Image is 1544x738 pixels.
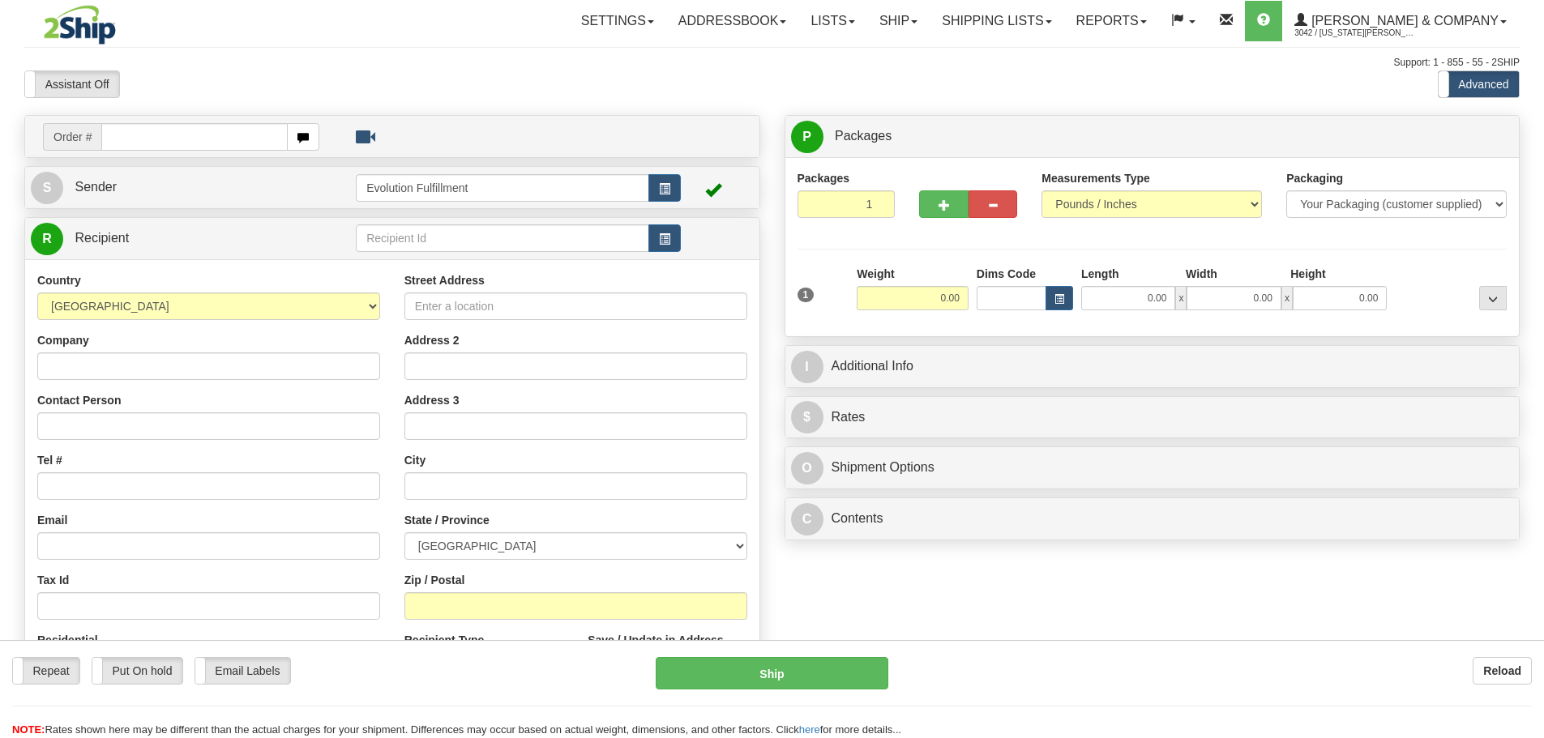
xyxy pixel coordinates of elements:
[37,272,81,288] label: Country
[666,1,799,41] a: Addressbook
[404,512,490,528] label: State / Province
[1294,25,1416,41] span: 3042 / [US_STATE][PERSON_NAME]
[835,129,892,143] span: Packages
[31,171,356,204] a: S Sender
[1439,71,1519,97] label: Advanced
[195,658,290,684] label: Email Labels
[798,170,850,186] label: Packages
[791,120,1514,153] a: P Packages
[404,332,460,348] label: Address 2
[798,288,815,302] span: 1
[37,632,98,648] label: Residential
[75,180,117,194] span: Sender
[1307,14,1499,28] span: [PERSON_NAME] & Company
[37,452,62,468] label: Tel #
[1186,266,1217,282] label: Width
[31,222,320,255] a: R Recipient
[791,452,823,484] span: O
[656,657,888,689] button: Ship
[799,723,820,736] a: here
[1081,266,1119,282] label: Length
[37,332,89,348] label: Company
[31,223,63,255] span: R
[12,723,45,736] span: NOTE:
[1064,1,1159,41] a: Reports
[791,503,823,535] span: C
[1473,657,1532,685] button: Reload
[930,1,1063,41] a: Shipping lists
[977,266,1036,282] label: Dims Code
[31,172,63,204] span: S
[13,658,79,684] label: Repeat
[75,231,129,245] span: Recipient
[791,351,823,383] span: I
[1483,664,1521,677] b: Reload
[1281,286,1293,310] span: x
[1286,170,1343,186] label: Packaging
[24,56,1520,70] div: Support: 1 - 855 - 55 - 2SHIP
[37,572,69,588] label: Tax Id
[404,392,460,408] label: Address 3
[569,1,666,41] a: Settings
[404,452,426,468] label: City
[1041,170,1150,186] label: Measurements Type
[867,1,930,41] a: Ship
[37,392,121,408] label: Contact Person
[1479,286,1507,310] div: ...
[588,632,746,664] label: Save / Update in Address Book
[404,572,465,588] label: Zip / Postal
[857,266,894,282] label: Weight
[92,658,182,684] label: Put On hold
[1175,286,1187,310] span: x
[791,451,1514,484] a: OShipment Options
[24,4,135,45] img: logo3042.jpg
[404,632,485,648] label: Recipient Type
[1507,286,1542,451] iframe: chat widget
[43,123,101,151] span: Order #
[798,1,866,41] a: Lists
[25,71,119,97] label: Assistant Off
[791,502,1514,535] a: CContents
[791,401,823,433] span: $
[356,174,649,202] input: Sender Id
[791,401,1514,434] a: $Rates
[1282,1,1519,41] a: [PERSON_NAME] & Company 3042 / [US_STATE][PERSON_NAME]
[404,292,747,320] input: Enter a location
[37,512,67,528] label: Email
[356,224,649,252] input: Recipient Id
[791,121,823,153] span: P
[791,350,1514,383] a: IAdditional Info
[1290,266,1326,282] label: Height
[404,272,485,288] label: Street Address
